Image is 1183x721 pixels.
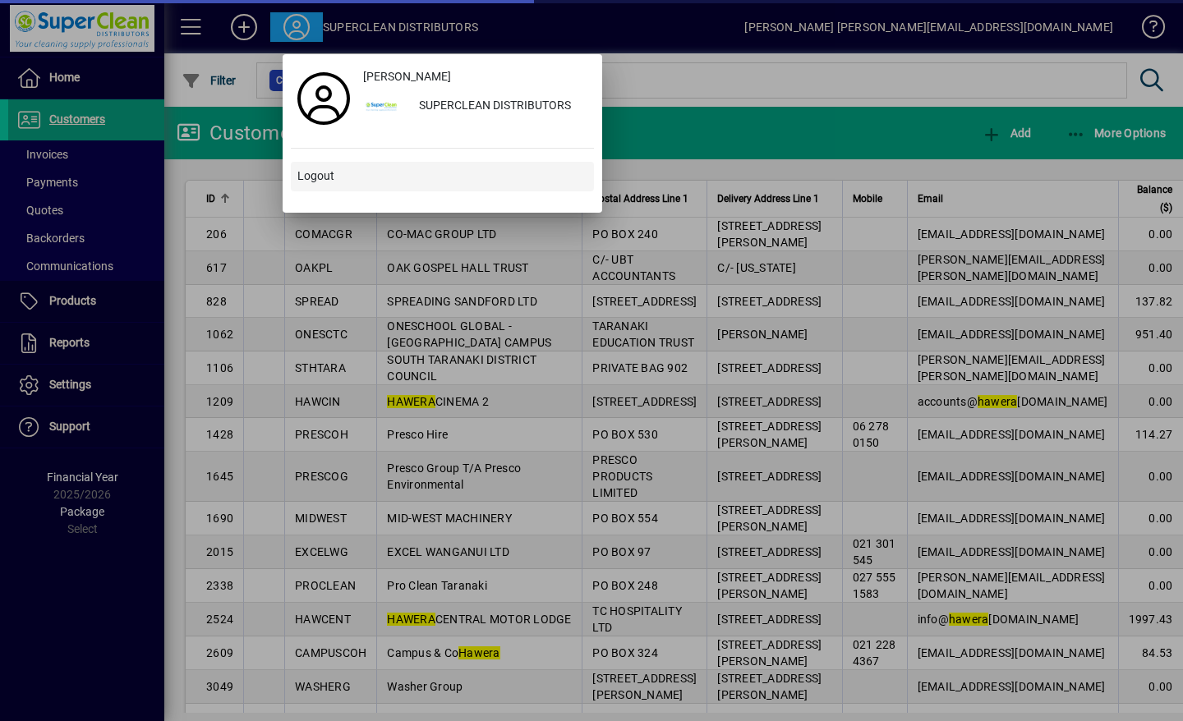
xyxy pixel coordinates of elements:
span: Logout [297,168,334,185]
button: Logout [291,162,594,191]
div: SUPERCLEAN DISTRIBUTORS [406,92,594,122]
a: [PERSON_NAME] [357,62,594,92]
span: [PERSON_NAME] [363,68,451,85]
a: Profile [291,84,357,113]
button: SUPERCLEAN DISTRIBUTORS [357,92,594,122]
